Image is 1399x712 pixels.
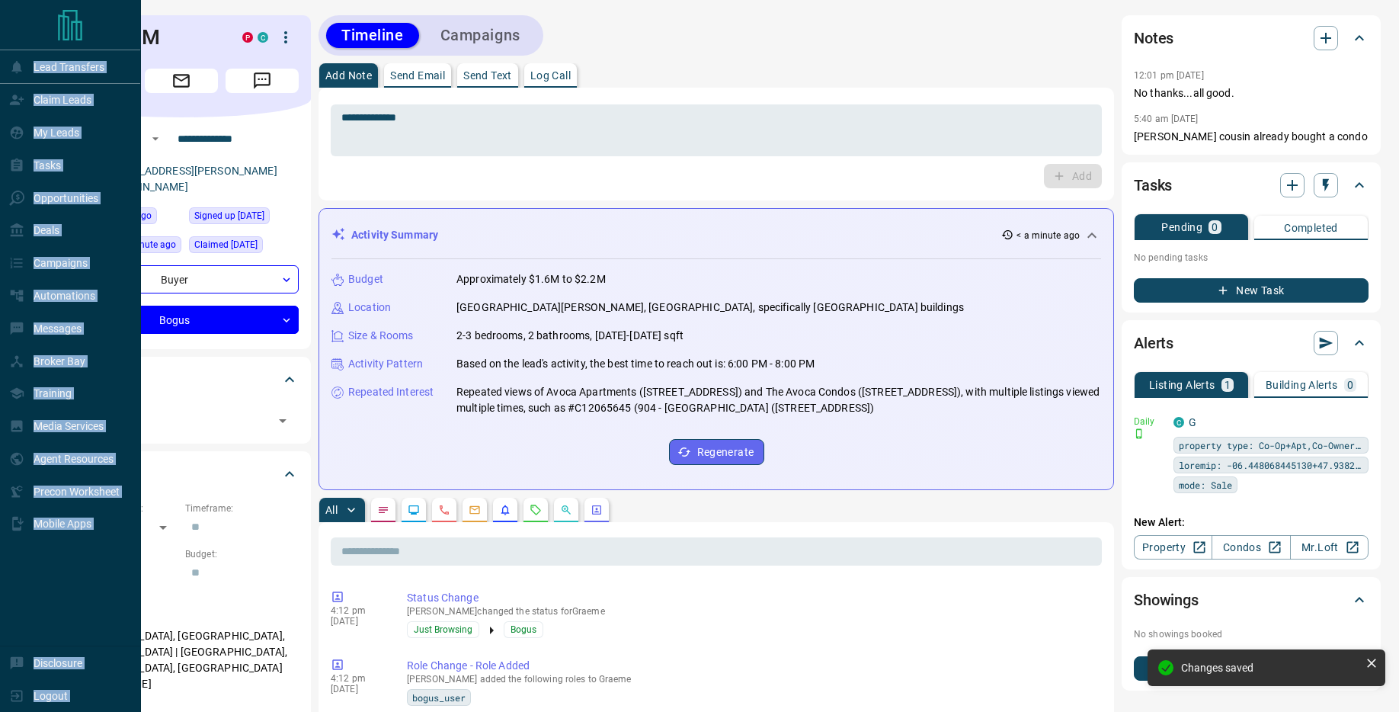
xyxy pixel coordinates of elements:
[64,456,299,492] div: Criteria
[1179,457,1363,473] span: loremip: -06.448068445130+47.938259252385,-92.172666403755+47.78058735336,-67.814531371182+45.779...
[530,504,542,516] svg: Requests
[1134,114,1199,124] p: 5:40 am [DATE]
[1016,229,1080,242] p: < a minute ago
[194,208,264,223] span: Signed up [DATE]
[325,505,338,515] p: All
[242,32,253,43] div: property.ca
[414,622,472,637] span: Just Browsing
[469,504,481,516] svg: Emails
[1134,20,1369,56] div: Notes
[1212,222,1218,233] p: 0
[64,361,299,398] div: Tags
[1284,223,1338,233] p: Completed
[407,658,1096,674] p: Role Change - Role Added
[348,328,414,344] p: Size & Rooms
[348,356,423,372] p: Activity Pattern
[326,23,419,48] button: Timeline
[331,673,384,684] p: 4:12 pm
[1179,438,1363,453] span: property type: Co-Op+Apt,Co-Ownership+Apt
[1212,535,1290,560] a: Condos
[331,616,384,627] p: [DATE]
[456,356,815,372] p: Based on the lead's activity, the best time to reach out is: 6:00 PM - 8:00 PM
[185,502,299,515] p: Timeframe:
[1290,535,1369,560] a: Mr.Loft
[530,70,571,81] p: Log Call
[1134,325,1369,361] div: Alerts
[1134,173,1172,197] h2: Tasks
[348,271,383,287] p: Budget
[438,504,450,516] svg: Calls
[1134,167,1369,204] div: Tasks
[272,410,293,431] button: Open
[408,504,420,516] svg: Lead Browsing Activity
[1134,85,1369,101] p: No thanks...all good.
[331,684,384,694] p: [DATE]
[1347,380,1353,390] p: 0
[348,300,391,316] p: Location
[591,504,603,516] svg: Agent Actions
[425,23,536,48] button: Campaigns
[146,130,165,148] button: Open
[258,32,268,43] div: condos.ca
[456,328,683,344] p: 2-3 bedrooms, 2 bathrooms, [DATE]-[DATE] sqft
[331,221,1101,249] div: Activity Summary< a minute ago
[560,504,572,516] svg: Opportunities
[1134,129,1369,145] p: [PERSON_NAME] cousin already bought a condo
[1134,515,1369,531] p: New Alert:
[1134,627,1369,641] p: No showings booked
[1149,380,1215,390] p: Listing Alerts
[511,622,536,637] span: Bogus
[1179,477,1232,492] span: mode: Sale
[64,265,299,293] div: Buyer
[1134,428,1144,439] svg: Push Notification Only
[499,504,511,516] svg: Listing Alerts
[64,610,299,624] p: Areas Searched:
[1134,70,1204,81] p: 12:01 pm [DATE]
[1134,535,1212,560] a: Property
[1173,417,1184,428] div: condos.ca
[390,70,445,81] p: Send Email
[1134,278,1369,303] button: New Task
[1181,662,1359,674] div: Changes saved
[1134,331,1173,355] h2: Alerts
[1134,582,1369,618] div: Showings
[1134,246,1369,269] p: No pending tasks
[351,227,438,243] p: Activity Summary
[1134,415,1164,428] p: Daily
[194,237,258,252] span: Claimed [DATE]
[189,236,299,258] div: Sun Jun 16 2019
[463,70,512,81] p: Send Text
[1266,380,1338,390] p: Building Alerts
[407,674,1096,685] p: [PERSON_NAME] added the following roles to Graeme
[456,300,964,316] p: [GEOGRAPHIC_DATA][PERSON_NAME], [GEOGRAPHIC_DATA], specifically [GEOGRAPHIC_DATA] buildings
[145,69,218,93] span: Email
[348,384,434,400] p: Repeated Interest
[1225,380,1231,390] p: 1
[325,70,372,81] p: Add Note
[456,384,1101,416] p: Repeated views of Avoca Apartments ([STREET_ADDRESS]) and The Avoca Condos ([STREET_ADDRESS]), wi...
[105,165,277,193] a: [EMAIL_ADDRESS][PERSON_NAME][DOMAIN_NAME]
[64,624,299,697] p: [GEOGRAPHIC_DATA], [GEOGRAPHIC_DATA], [GEOGRAPHIC_DATA] | [GEOGRAPHIC_DATA], [GEOGRAPHIC_DATA], [...
[185,547,299,561] p: Budget:
[377,504,389,516] svg: Notes
[64,25,219,50] h1: Graeme M
[1134,656,1369,681] button: New Showing
[341,111,1091,150] textarea: To enrich screen reader interactions, please activate Accessibility in Grammarly extension settings
[64,306,299,334] div: Bogus
[1189,416,1196,428] a: G
[456,271,606,287] p: Approximately $1.6M to $2.2M
[412,690,466,705] span: bogus_user
[226,69,299,93] span: Message
[189,207,299,229] div: Sun Jun 16 2019
[1134,588,1199,612] h2: Showings
[407,606,1096,617] p: [PERSON_NAME] changed the status for Graeme
[1134,26,1173,50] h2: Notes
[407,590,1096,606] p: Status Change
[669,439,764,465] button: Regenerate
[331,605,384,616] p: 4:12 pm
[1161,222,1202,233] p: Pending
